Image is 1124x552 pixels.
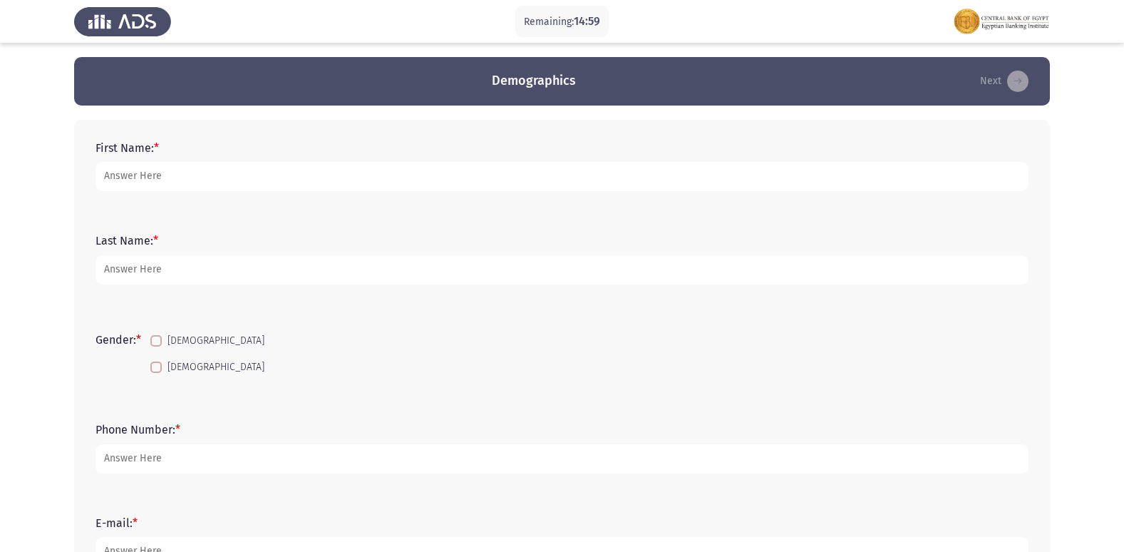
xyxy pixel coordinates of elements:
[976,70,1033,93] button: load next page
[96,444,1028,474] input: add answer text
[524,13,600,31] p: Remaining:
[74,1,171,41] img: Assess Talent Management logo
[574,14,600,28] span: 14:59
[96,516,138,530] label: E-mail:
[167,359,264,376] span: [DEMOGRAPHIC_DATA]
[96,141,159,155] label: First Name:
[96,234,158,247] label: Last Name:
[96,333,141,347] label: Gender:
[953,1,1050,41] img: Assessment logo of FOCUS Assessment 3 Modules EN
[96,255,1028,285] input: add answer text
[492,72,576,90] h3: Demographics
[96,162,1028,191] input: add answer text
[167,332,264,349] span: [DEMOGRAPHIC_DATA]
[96,423,180,436] label: Phone Number:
